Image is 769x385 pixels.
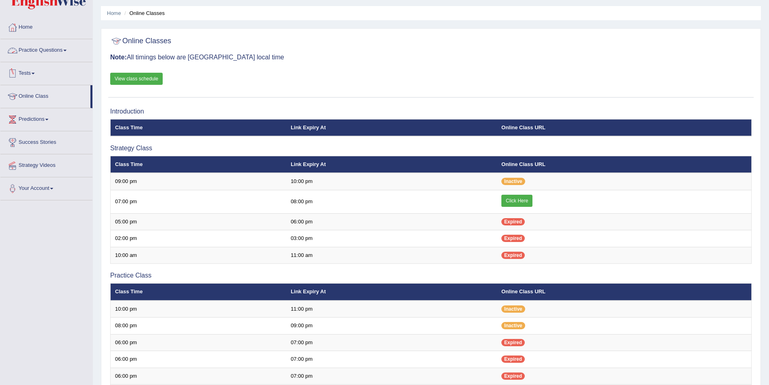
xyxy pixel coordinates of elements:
[501,372,525,380] span: Expired
[286,213,497,230] td: 06:00 pm
[286,334,497,351] td: 07:00 pm
[110,54,127,61] b: Note:
[111,190,287,213] td: 07:00 pm
[110,272,752,279] h3: Practice Class
[111,173,287,190] td: 09:00 pm
[111,284,287,301] th: Class Time
[286,190,497,213] td: 08:00 pm
[110,54,752,61] h3: All timings below are [GEOGRAPHIC_DATA] local time
[286,247,497,264] td: 11:00 am
[0,62,92,82] a: Tests
[501,305,525,313] span: Inactive
[501,322,525,329] span: Inactive
[111,230,287,247] td: 02:00 pm
[501,178,525,185] span: Inactive
[107,10,121,16] a: Home
[110,35,171,47] h2: Online Classes
[501,356,525,363] span: Expired
[111,119,287,136] th: Class Time
[501,195,532,207] a: Click Here
[111,334,287,351] td: 06:00 pm
[286,351,497,368] td: 07:00 pm
[110,145,752,152] h3: Strategy Class
[0,39,92,59] a: Practice Questions
[286,230,497,247] td: 03:00 pm
[0,85,90,105] a: Online Class
[0,16,92,36] a: Home
[501,235,525,242] span: Expired
[122,9,165,17] li: Online Classes
[286,173,497,190] td: 10:00 pm
[501,339,525,346] span: Expired
[497,119,751,136] th: Online Class URL
[110,73,163,85] a: View class schedule
[110,108,752,115] h3: Introduction
[0,177,92,198] a: Your Account
[286,318,497,335] td: 09:00 pm
[0,131,92,151] a: Success Stories
[111,318,287,335] td: 08:00 pm
[0,108,92,128] a: Predictions
[111,156,287,173] th: Class Time
[501,252,525,259] span: Expired
[111,301,287,318] td: 10:00 pm
[286,301,497,318] td: 11:00 pm
[111,247,287,264] td: 10:00 am
[286,119,497,136] th: Link Expiry At
[286,284,497,301] th: Link Expiry At
[111,368,287,385] td: 06:00 pm
[0,154,92,175] a: Strategy Videos
[286,156,497,173] th: Link Expiry At
[497,156,751,173] th: Online Class URL
[286,368,497,385] td: 07:00 pm
[501,218,525,225] span: Expired
[111,351,287,368] td: 06:00 pm
[111,213,287,230] td: 05:00 pm
[497,284,751,301] th: Online Class URL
